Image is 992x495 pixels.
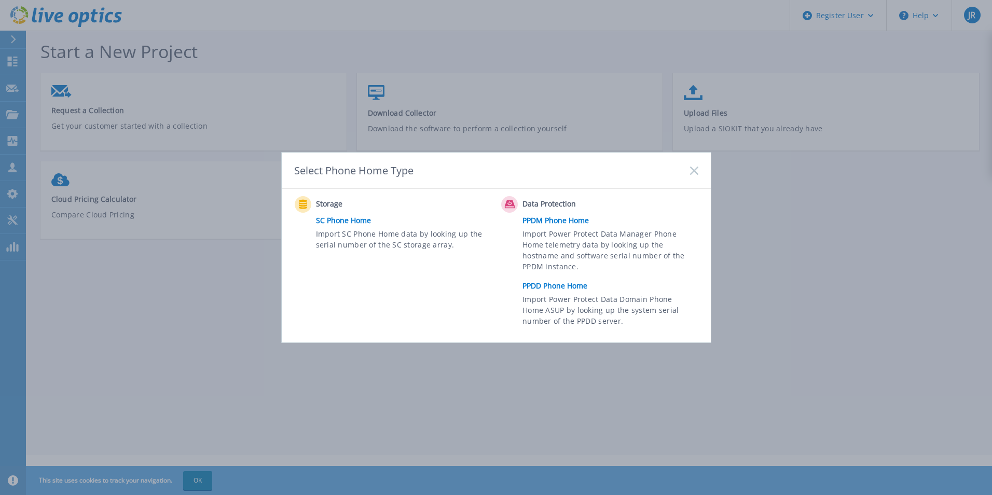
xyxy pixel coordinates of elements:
[294,163,415,177] div: Select Phone Home Type
[316,198,419,211] span: Storage
[522,198,626,211] span: Data Protection
[316,213,497,228] a: SC Phone Home
[522,213,703,228] a: PPDM Phone Home
[522,294,695,329] span: Import Power Protect Data Domain Phone Home ASUP by looking up the system serial number of the PP...
[316,228,489,252] span: Import SC Phone Home data by looking up the serial number of the SC storage array.
[522,228,695,276] span: Import Power Protect Data Manager Phone Home telemetry data by looking up the hostname and softwa...
[522,278,703,294] a: PPDD Phone Home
